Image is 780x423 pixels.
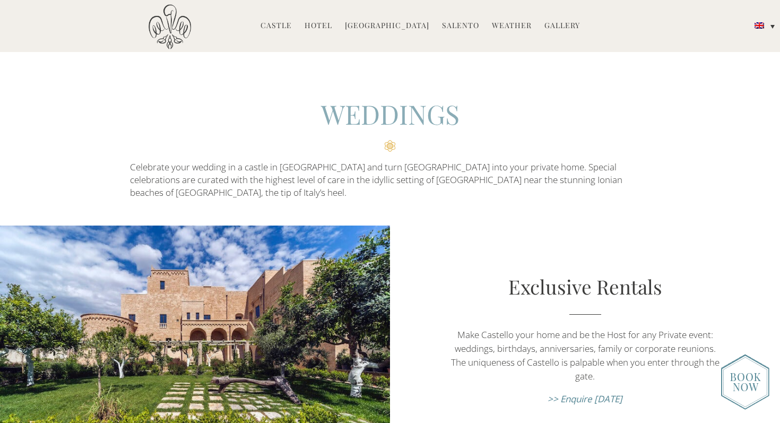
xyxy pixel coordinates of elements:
[755,22,764,29] img: English
[149,4,191,49] img: Castello di Ugento
[261,20,292,32] a: Castle
[130,96,650,152] h2: WEDDINGS
[548,393,622,405] a: >> Enquire [DATE]
[130,161,650,200] p: Celebrate your wedding in a castle in [GEOGRAPHIC_DATA] and turn [GEOGRAPHIC_DATA] into your priv...
[492,20,532,32] a: Weather
[508,273,662,299] a: Exclusive Rentals
[544,20,580,32] a: Gallery
[345,20,429,32] a: [GEOGRAPHIC_DATA]
[721,355,769,410] img: new-booknow.png
[721,354,769,410] img: enquire_today_weddings_page.png
[448,328,722,383] p: Make Castello your home and be the Host for any Private event: weddings, birthdays, anniversaries...
[442,20,479,32] a: Salento
[305,20,332,32] a: Hotel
